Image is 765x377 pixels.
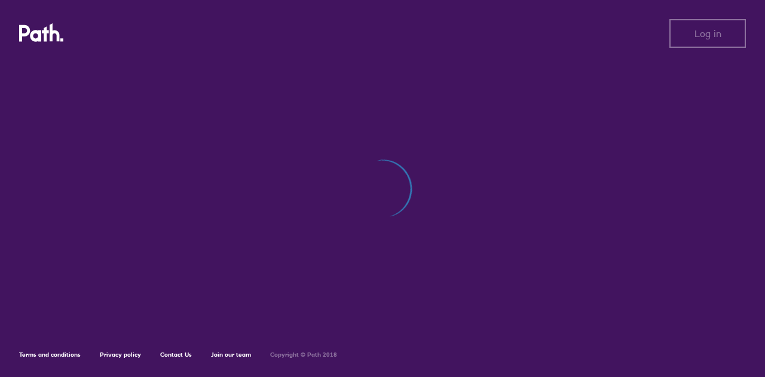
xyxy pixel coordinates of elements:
[270,351,337,358] h6: Copyright © Path 2018
[100,351,141,358] a: Privacy policy
[19,351,81,358] a: Terms and conditions
[160,351,192,358] a: Contact Us
[694,28,721,39] span: Log in
[669,19,746,48] button: Log in
[211,351,251,358] a: Join our team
